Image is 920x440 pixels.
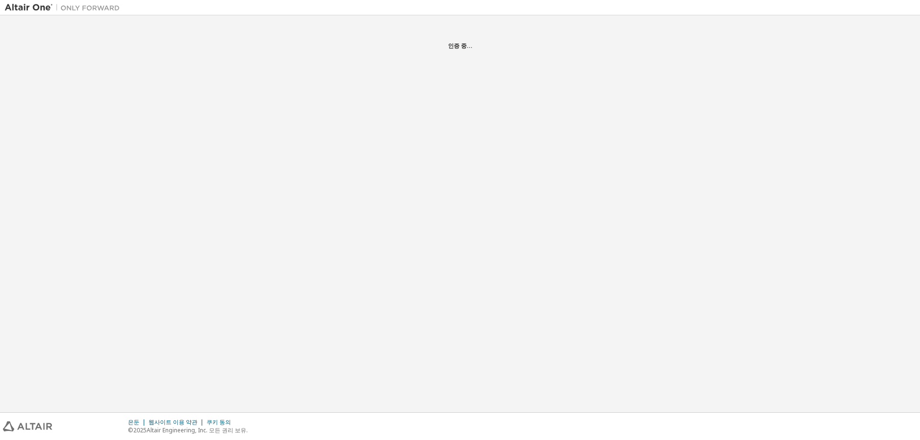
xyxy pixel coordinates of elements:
[133,426,147,434] font: 2025
[128,426,133,434] font: ©
[207,418,231,426] font: 쿠키 동의
[448,42,472,50] font: 인증 중...
[128,418,139,426] font: 은둔
[3,421,52,431] img: altair_logo.svg
[149,418,197,426] font: 웹사이트 이용 약관
[147,426,248,434] font: Altair Engineering, Inc. 모든 권리 보유.
[5,3,125,12] img: 알타이르 원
